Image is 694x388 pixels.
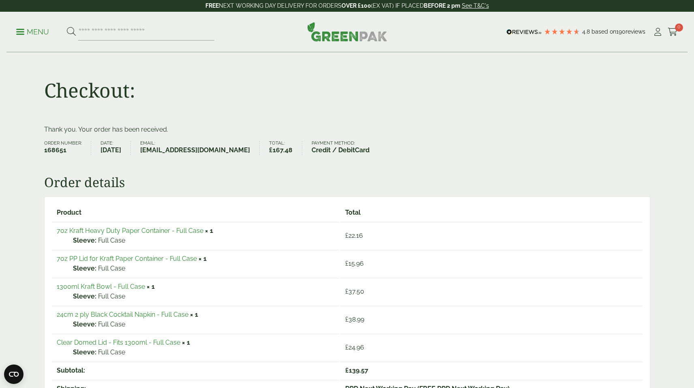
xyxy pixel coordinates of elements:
[57,311,188,318] a: 24cm 2 ply Black Cocktail Napkin - Full Case
[345,343,364,351] bdi: 24.96
[269,146,273,154] span: £
[52,204,340,221] th: Product
[44,145,82,155] strong: 168651
[345,343,348,351] span: £
[4,365,23,384] button: Open CMP widget
[582,28,592,35] span: 4.8
[73,292,335,301] p: Full Case
[16,27,49,37] p: Menu
[44,79,135,102] h1: Checkout:
[100,141,131,155] li: Date:
[312,145,369,155] strong: Credit / DebitCard
[52,362,340,379] th: Subtotal:
[205,227,213,235] strong: × 1
[424,2,460,9] strong: BEFORE 2 pm
[44,125,650,134] p: Thank you. Your order has been received.
[675,23,683,32] span: 0
[312,141,379,155] li: Payment method:
[73,320,335,329] p: Full Case
[205,2,219,9] strong: FREE
[73,236,335,245] p: Full Case
[668,28,678,36] i: Cart
[199,255,207,262] strong: × 1
[16,27,49,35] a: Menu
[182,339,190,346] strong: × 1
[668,26,678,38] a: 0
[345,288,348,295] span: £
[345,260,348,267] span: £
[345,316,364,323] bdi: 38.99
[462,2,489,9] a: See T&C's
[626,28,645,35] span: reviews
[653,28,663,36] i: My Account
[147,283,155,290] strong: × 1
[345,367,368,374] span: 139.57
[616,28,626,35] span: 190
[342,2,371,9] strong: OVER £100
[57,283,145,290] a: 1300ml Kraft Bowl - Full Case
[73,236,96,245] strong: Sleeve:
[269,146,293,154] bdi: 167.48
[44,175,650,190] h2: Order details
[544,28,580,35] div: 4.79 Stars
[345,367,349,374] span: £
[345,232,363,239] bdi: 22.16
[269,141,302,155] li: Total:
[506,29,542,35] img: REVIEWS.io
[345,260,364,267] bdi: 15.96
[73,320,96,329] strong: Sleeve:
[57,255,197,262] a: 7oz PP Lid for Kraft Paper Container - Full Case
[57,339,180,346] a: Clear Domed Lid - Fits 1300ml - Full Case
[73,347,335,357] p: Full Case
[100,145,121,155] strong: [DATE]
[345,232,348,239] span: £
[140,141,260,155] li: Email:
[73,347,96,357] strong: Sleeve:
[140,145,250,155] strong: [EMAIL_ADDRESS][DOMAIN_NAME]
[73,292,96,301] strong: Sleeve:
[44,141,92,155] li: Order number:
[307,22,387,41] img: GreenPak Supplies
[190,311,198,318] strong: × 1
[592,28,616,35] span: Based on
[345,316,348,323] span: £
[340,204,642,221] th: Total
[345,288,364,295] bdi: 37.50
[73,264,335,273] p: Full Case
[73,264,96,273] strong: Sleeve:
[57,227,203,235] a: 7oz Kraft Heavy Duty Paper Container - Full Case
